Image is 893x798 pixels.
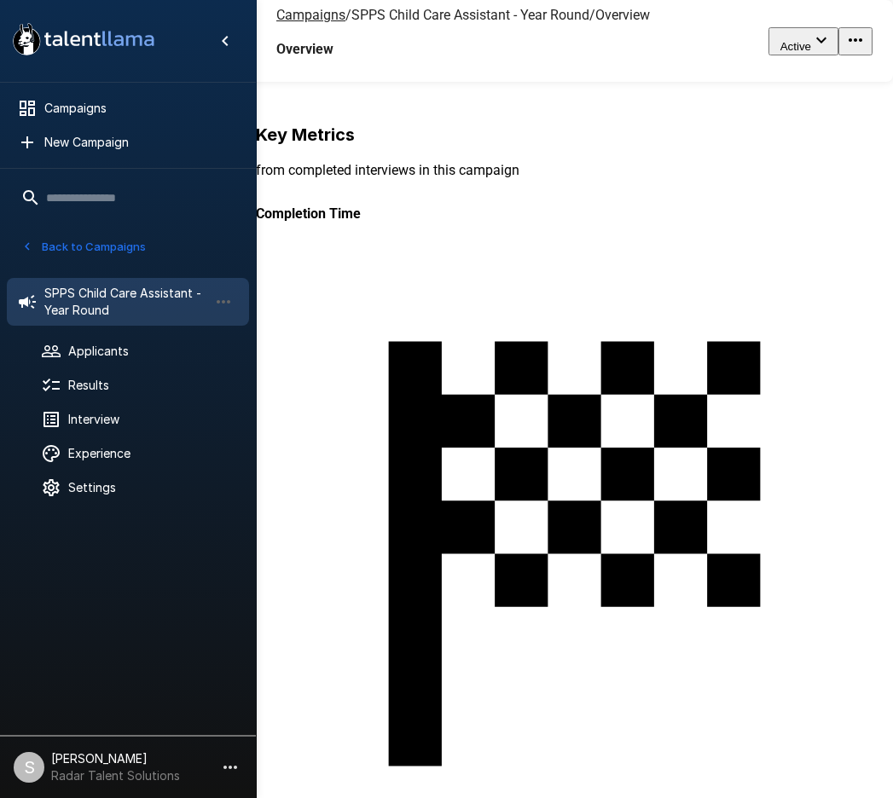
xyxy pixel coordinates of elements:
[276,7,345,23] u: Campaigns
[595,7,650,23] span: Overview
[276,41,650,57] h4: Overview
[351,7,589,23] span: SPPS Child Care Assistant - Year Round
[345,7,351,23] span: /
[768,27,838,55] button: Active
[589,7,595,23] span: /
